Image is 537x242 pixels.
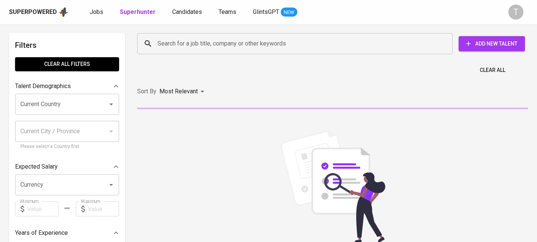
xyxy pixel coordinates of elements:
img: app logo [58,6,69,18]
p: Talent Demographics [15,82,71,91]
div: Talent Demographics [15,79,119,94]
span: Jobs [90,8,103,15]
div: Most Relevant [159,85,207,99]
p: Most Relevant [159,87,198,96]
span: Teams [219,8,236,15]
button: Clear All filters [15,57,119,71]
a: Superpoweredapp logo [9,6,69,18]
p: Years of Experience [15,228,68,237]
div: Years of Experience [15,225,119,240]
p: Sort By [137,87,156,96]
input: Value [88,201,119,216]
span: GlintsGPT [253,8,279,15]
a: Teams [219,8,238,17]
a: Candidates [172,8,203,17]
button: Open [106,99,116,110]
div: Superpowered [9,8,57,17]
span: Clear All [480,65,505,75]
p: Please select a Country first [20,143,114,151]
button: Add New Talent [459,36,525,51]
b: Superhunter [120,8,156,15]
a: Superhunter [120,8,157,17]
span: Clear All filters [21,59,113,69]
input: Value [27,201,58,216]
button: Open [106,180,116,190]
span: Add New Talent [465,39,519,49]
span: Candidates [172,8,202,15]
button: Clear All [477,63,508,77]
p: Expected Salary [15,162,58,171]
h6: Filters [15,39,119,51]
a: GlintsGPT NEW [253,8,297,17]
div: Expected Salary [15,159,119,174]
div: T [508,5,523,20]
span: NEW [281,9,297,16]
a: Jobs [90,8,105,17]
